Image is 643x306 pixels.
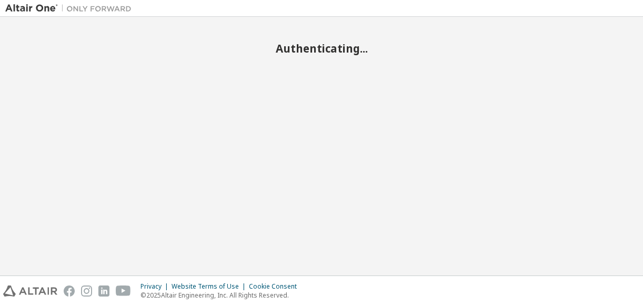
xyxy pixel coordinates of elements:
div: Privacy [140,282,172,291]
img: linkedin.svg [98,285,109,297]
h2: Authenticating... [5,42,638,55]
img: instagram.svg [81,285,92,297]
div: Website Terms of Use [172,282,249,291]
img: facebook.svg [64,285,75,297]
div: Cookie Consent [249,282,303,291]
img: youtube.svg [116,285,131,297]
img: altair_logo.svg [3,285,57,297]
img: Altair One [5,3,137,14]
p: © 2025 Altair Engineering, Inc. All Rights Reserved. [140,291,303,300]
